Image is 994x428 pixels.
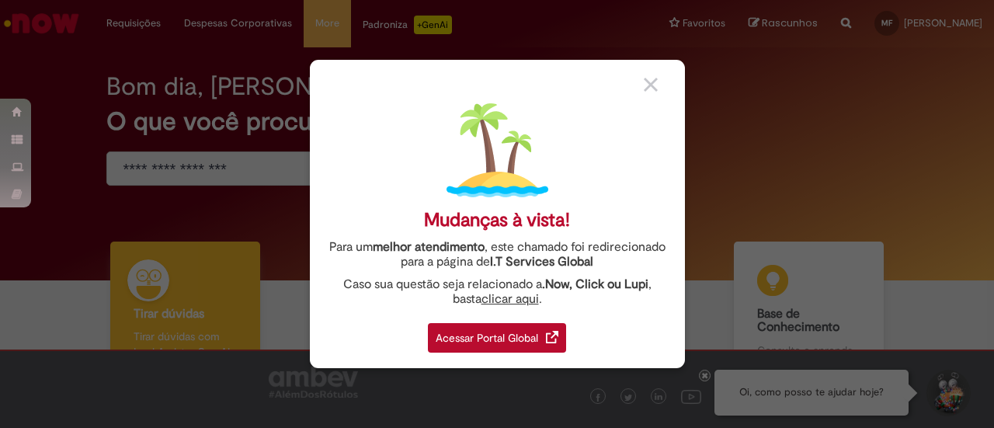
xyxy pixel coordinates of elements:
img: island.png [447,99,548,201]
div: Caso sua questão seja relacionado a , basta . [321,277,673,307]
strong: melhor atendimento [373,239,485,255]
div: Para um , este chamado foi redirecionado para a página de [321,240,673,270]
div: Acessar Portal Global [428,323,566,353]
a: I.T Services Global [490,245,593,270]
div: Mudanças à vista! [424,209,570,231]
a: clicar aqui [481,283,539,307]
strong: .Now, Click ou Lupi [542,277,648,292]
img: redirect_link.png [546,331,558,343]
a: Acessar Portal Global [428,315,566,353]
img: close_button_grey.png [644,78,658,92]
